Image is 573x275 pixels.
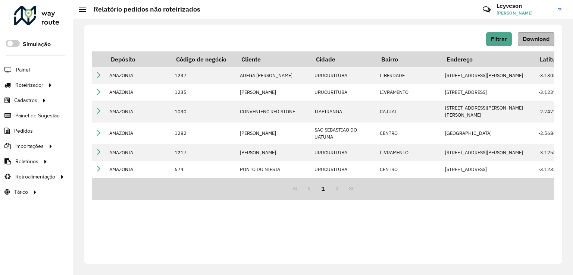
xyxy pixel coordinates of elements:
td: 1237 [171,67,236,84]
td: LIVRAMENTO [376,144,441,161]
th: Depósito [106,51,171,67]
h2: Relatório pedidos não roteirizados [86,5,200,13]
th: Código de negócio [171,51,236,67]
td: 1235 [171,84,236,101]
td: 1282 [171,123,236,144]
span: Painel [16,66,30,74]
td: CAJUAL [376,101,441,122]
button: 1 [316,181,330,196]
td: AMAZONIA [106,84,171,101]
td: ITAPIRANGA [311,101,376,122]
td: [PERSON_NAME] [236,84,311,101]
td: 674 [171,161,236,178]
span: [PERSON_NAME] [497,10,552,16]
th: Cliente [236,51,311,67]
td: AMAZONIA [106,161,171,178]
label: Simulação [23,40,51,49]
td: LIVRAMENTO [376,84,441,101]
td: [PERSON_NAME] [236,144,311,161]
span: Retroalimentação [15,173,55,181]
span: Painel de Sugestão [15,112,60,120]
span: Cadastros [14,97,37,104]
td: CENTRO [376,123,441,144]
span: Pedidos [14,127,33,135]
td: URUCURITUBA [311,144,376,161]
a: Contato Rápido [479,1,495,18]
td: 1217 [171,144,236,161]
td: AMAZONIA [106,101,171,122]
td: URUCURITUBA [311,67,376,84]
span: Download [523,36,549,42]
td: [STREET_ADDRESS][PERSON_NAME][PERSON_NAME] [441,101,535,122]
td: AMAZONIA [106,67,171,84]
td: URUCURITUBA [311,84,376,101]
td: URUCURITUBA [311,161,376,178]
td: [GEOGRAPHIC_DATA] [441,123,535,144]
span: Tático [14,188,28,196]
h3: Leyveson [497,2,552,9]
td: [STREET_ADDRESS] [441,161,535,178]
td: CONVENIENC RED STONE [236,101,311,122]
td: CENTRO [376,161,441,178]
td: [STREET_ADDRESS][PERSON_NAME] [441,144,535,161]
button: Filtrar [486,32,512,46]
th: Cidade [311,51,376,67]
th: Bairro [376,51,441,67]
td: [STREET_ADDRESS] [441,84,535,101]
td: PONTO DO NIESTA [236,161,311,178]
span: Filtrar [491,36,507,42]
td: AMAZONIA [106,144,171,161]
span: Roteirizador [15,81,43,89]
td: [PERSON_NAME] [236,123,311,144]
td: AMAZONIA [106,123,171,144]
td: SAO SEBASTIAO DO UATUMA [311,123,376,144]
td: 1030 [171,101,236,122]
td: [STREET_ADDRESS][PERSON_NAME] [441,67,535,84]
th: Endereço [441,51,535,67]
td: LIBERDADE [376,67,441,84]
td: ADEGA [PERSON_NAME] [236,67,311,84]
span: Importações [15,142,44,150]
span: Relatórios [15,158,38,165]
button: Download [518,32,554,46]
